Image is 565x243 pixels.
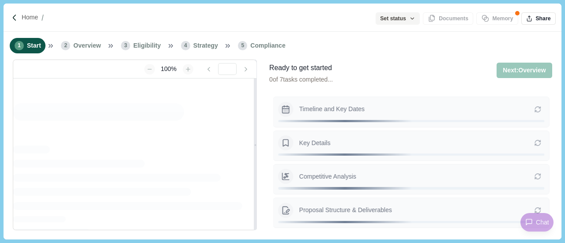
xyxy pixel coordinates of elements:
[73,41,101,50] span: Overview
[22,13,38,22] a: Home
[299,105,535,114] p: Timeline and Key Dates
[144,64,155,75] button: Zoom out
[27,41,41,50] span: Start
[520,213,554,232] button: Chat
[11,14,19,22] img: Forward slash icon
[269,63,333,74] div: Ready to get started
[193,41,218,50] span: Strategy
[299,172,535,181] p: Competitive Analysis
[250,41,285,50] span: Compliance
[181,41,190,50] span: 4
[156,64,181,74] div: 100%
[238,41,247,50] span: 5
[201,64,216,75] button: Go to previous page
[497,63,552,78] button: Next:Overview
[299,138,535,148] p: Key Details
[38,14,47,22] img: Forward slash icon
[536,218,549,227] span: Chat
[15,41,24,50] span: 1
[299,206,535,215] p: Proposal Structure & Deliverables
[238,64,253,75] button: Go to next page
[61,41,70,50] span: 2
[133,41,161,50] span: Eligibility
[183,64,193,75] button: Zoom in
[121,41,130,50] span: 3
[269,75,333,84] p: 0 of 7 tasks completed...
